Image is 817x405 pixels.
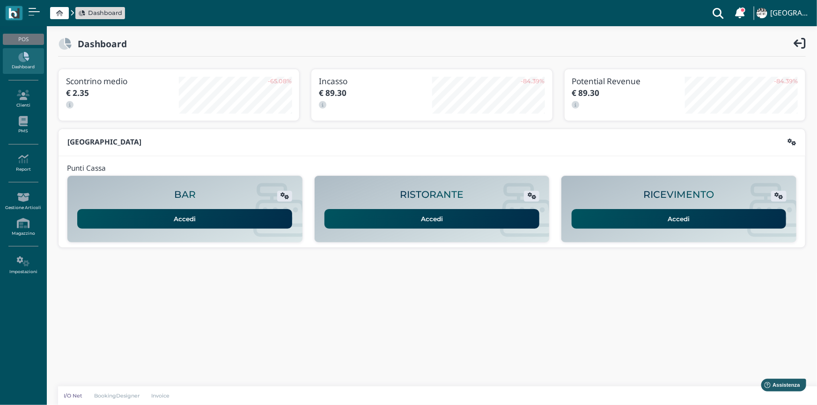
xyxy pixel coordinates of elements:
[3,150,44,176] a: Report
[66,77,179,86] h3: Scontrino medio
[3,34,44,45] div: POS
[77,209,292,229] a: Accedi
[400,189,464,200] h2: RISTORANTE
[3,112,44,138] a: PMS
[755,2,811,24] a: ... [GEOGRAPHIC_DATA]
[3,86,44,112] a: Clienti
[3,214,44,240] a: Magazzino
[67,137,141,147] b: [GEOGRAPHIC_DATA]
[319,77,432,86] h3: Incasso
[572,87,600,98] b: € 89.30
[3,48,44,74] a: Dashboard
[66,87,89,98] b: € 2.35
[324,209,539,229] a: Accedi
[28,7,62,14] span: Assistenza
[757,8,767,18] img: ...
[88,8,122,17] span: Dashboard
[8,8,19,19] img: logo
[3,188,44,214] a: Gestione Articoli
[174,189,196,200] h2: BAR
[3,253,44,278] a: Impostazioni
[319,87,346,98] b: € 89.30
[79,8,122,17] a: Dashboard
[751,376,809,397] iframe: Help widget launcher
[72,39,127,49] h2: Dashboard
[572,209,787,229] a: Accedi
[770,9,811,17] h4: [GEOGRAPHIC_DATA]
[644,189,714,200] h2: RICEVIMENTO
[572,77,685,86] h3: Potential Revenue
[67,165,106,173] h4: Punti Cassa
